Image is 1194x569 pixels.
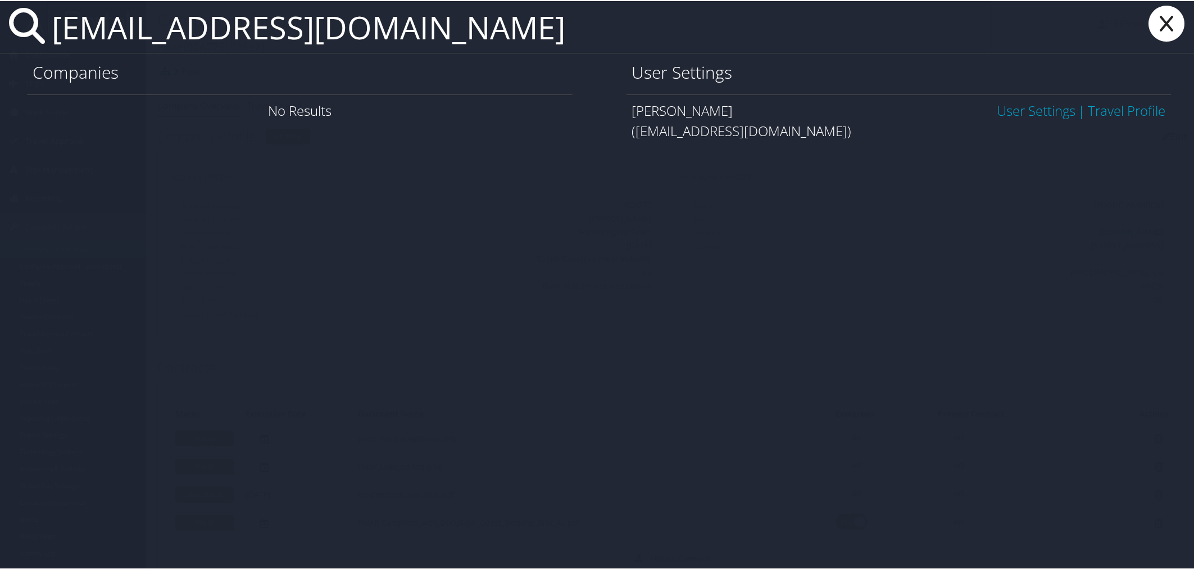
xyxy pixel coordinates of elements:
div: ([EMAIL_ADDRESS][DOMAIN_NAME]) [632,120,1166,140]
h1: Companies [33,60,567,83]
h1: User Settings [632,60,1166,83]
span: [PERSON_NAME] [632,100,733,119]
span: | [1075,100,1088,119]
div: No Results [27,93,573,125]
a: View OBT Profile [1088,100,1166,119]
a: User Settings [997,100,1075,119]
